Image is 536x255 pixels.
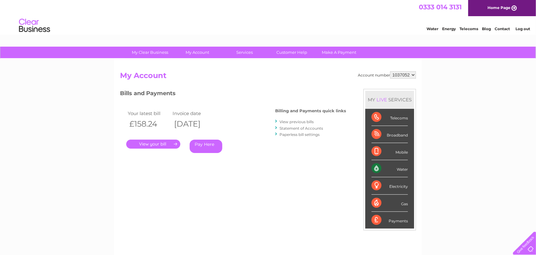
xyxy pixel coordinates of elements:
[372,195,408,212] div: Gas
[280,126,323,131] a: Statement of Accounts
[372,212,408,229] div: Payments
[372,160,408,177] div: Water
[126,140,180,149] a: .
[358,71,416,79] div: Account number
[190,140,222,153] a: Pay Here
[171,109,216,118] td: Invoice date
[372,143,408,160] div: Mobile
[314,47,365,58] a: Make A Payment
[372,177,408,194] div: Electricity
[427,26,438,31] a: Water
[280,119,314,124] a: View previous bills
[122,3,415,30] div: Clear Business is a trading name of Verastar Limited (registered in [GEOGRAPHIC_DATA] No. 3667643...
[442,26,456,31] a: Energy
[266,47,318,58] a: Customer Help
[280,132,320,137] a: Paperless bill settings
[275,109,346,113] h4: Billing and Payments quick links
[482,26,491,31] a: Blog
[19,16,50,35] img: logo.png
[172,47,223,58] a: My Account
[460,26,478,31] a: Telecoms
[126,109,171,118] td: Your latest bill
[125,47,176,58] a: My Clear Business
[219,47,270,58] a: Services
[372,126,408,143] div: Broadband
[120,71,416,83] h2: My Account
[365,91,414,109] div: MY SERVICES
[515,26,530,31] a: Log out
[126,118,171,130] th: £158.24
[372,109,408,126] div: Telecoms
[495,26,510,31] a: Contact
[120,89,346,100] h3: Bills and Payments
[419,3,462,11] a: 0333 014 3131
[171,118,216,130] th: [DATE]
[375,97,388,103] div: LIVE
